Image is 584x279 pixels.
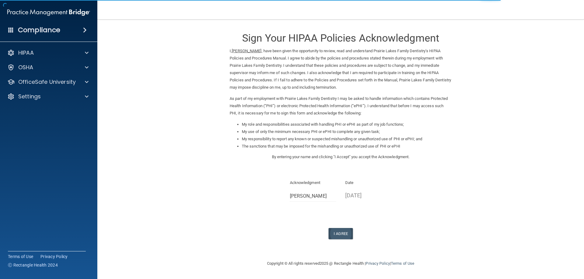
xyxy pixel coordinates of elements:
p: By entering your name and clicking "I Accept" you accept the Acknowledgment. [230,153,452,161]
p: OfficeSafe University [18,78,76,86]
p: HIPAA [18,49,34,56]
li: My use of only the minimum necessary PHI or ePHI to complete any given task; [242,128,452,135]
li: My role and responsibilities associated with handling PHI or ePHI as part of my job functions; [242,121,452,128]
li: My responsibility to report any known or suspected mishandling or unauthorized use of PHI or ePHI... [242,135,452,143]
a: Privacy Policy [40,253,68,260]
ins: [PERSON_NAME] [232,49,261,53]
h4: Compliance [18,26,60,34]
p: I, , have been given the opportunity to review, read and understand Prairie Lakes Family Dentistr... [230,47,452,91]
a: HIPAA [7,49,89,56]
p: OSHA [18,64,33,71]
div: Copyright © All rights reserved 2025 @ Rectangle Health | | [230,254,452,273]
span: Ⓒ Rectangle Health 2024 [8,262,58,268]
a: Terms of Use [8,253,33,260]
p: [DATE] [345,190,392,200]
input: Full Name [290,190,336,202]
img: PMB logo [7,6,90,19]
h3: Sign Your HIPAA Policies Acknowledgment [230,32,452,44]
a: Privacy Policy [366,261,390,266]
button: I Agree [328,228,353,239]
p: Settings [18,93,41,100]
a: Terms of Use [391,261,414,266]
p: Date [345,179,392,186]
a: OSHA [7,64,89,71]
a: OfficeSafe University [7,78,89,86]
p: As part of my employment with Prairie Lakes Family Dentistry I may be asked to handle information... [230,95,452,117]
a: Settings [7,93,89,100]
li: The sanctions that may be imposed for the mishandling or unauthorized use of PHI or ePHI [242,143,452,150]
p: Acknowledgment [290,179,336,186]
